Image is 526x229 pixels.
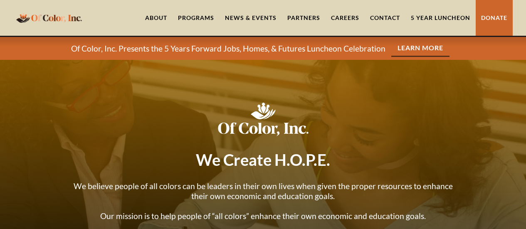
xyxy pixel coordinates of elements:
[14,8,84,27] a: home
[196,150,330,169] strong: We Create H.O.P.E.
[178,14,214,22] div: Programs
[71,44,385,54] p: Of Color, Inc. Presents the 5 Years Forward Jobs, Homes, & Futures Luncheon Celebration
[68,181,459,221] p: We believe people of all colors can be leaders in their own lives when given the proper resources...
[391,40,449,57] a: Learn More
